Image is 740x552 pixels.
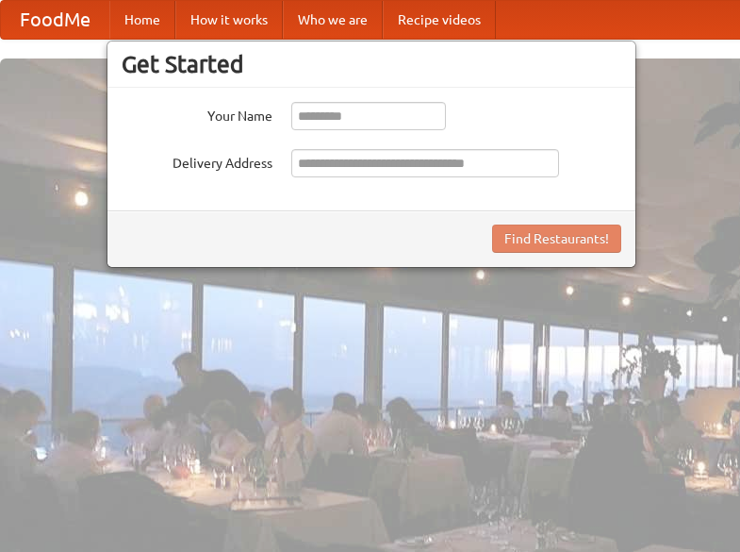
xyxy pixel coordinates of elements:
[492,225,621,253] button: Find Restaurants!
[122,149,272,173] label: Delivery Address
[1,1,109,39] a: FoodMe
[122,50,621,78] h3: Get Started
[175,1,283,39] a: How it works
[383,1,496,39] a: Recipe videos
[109,1,175,39] a: Home
[122,102,272,125] label: Your Name
[283,1,383,39] a: Who we are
